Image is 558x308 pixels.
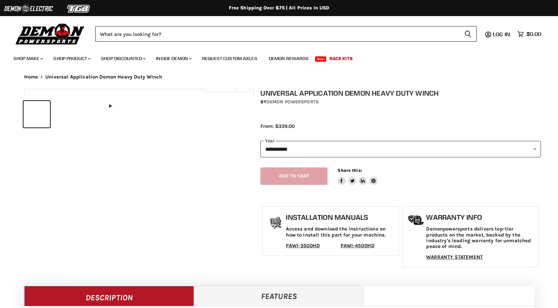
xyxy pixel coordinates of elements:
[315,56,326,62] span: New!
[95,26,459,42] input: Search
[286,213,395,221] h1: Installation Manuals
[266,99,319,105] a: Demon Powersports
[526,31,541,37] span: $0.00
[3,2,54,15] img: Demon Electric Logo 2
[11,5,548,11] div: Free Shipping Over $75 | All Prices In USD
[493,31,510,38] span: Log in
[81,101,115,127] button: Universal Application Demon Heavy Duty Winch thumbnail
[194,286,364,306] a: Features
[260,123,295,129] span: From: $339.00
[54,2,104,15] img: TGB Logo 2
[426,213,536,221] h1: Warranty Info
[11,74,548,80] nav: Breadcrumbs
[324,52,358,65] a: Race Kits
[426,254,483,260] a: WARRANTY STATEMENT
[260,98,541,106] div: by
[341,243,374,249] a: PAWI-4500HD
[267,215,284,232] img: install_manual-icon.png
[260,141,541,157] select: year
[48,52,95,65] a: Shop Product
[95,26,477,42] form: Product
[24,74,38,80] a: Home
[286,243,320,249] a: PAWI-3500HD
[45,74,162,80] span: Universal Application Demon Heavy Duty Winch
[514,29,545,39] a: $0.00
[338,168,362,173] span: Share this:
[24,286,194,306] a: Description
[264,52,314,65] a: Demon Rewards
[13,22,87,46] img: Demon Powersports
[151,52,196,65] a: Inside Demon
[96,52,150,65] a: Shop Discounted
[23,101,50,127] button: IMAGE thumbnail
[490,31,514,37] a: Log in
[260,89,541,97] h1: Universal Application Demon Heavy Duty Winch
[426,226,536,249] p: Demonpowersports delivers top-tier products on the market, backed by the industry's leading warra...
[286,226,395,238] p: Access and download the instructions on how to install this part for your machine.
[197,52,262,65] a: Request Custom Axles
[338,167,377,185] aside: Share this:
[52,101,79,127] button: IMAGE thumbnail
[408,215,424,225] img: warranty-icon.png
[8,52,47,65] a: Shop Make
[209,85,246,90] span: Click to expand
[8,49,540,65] ul: Main menu
[459,26,477,42] button: Search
